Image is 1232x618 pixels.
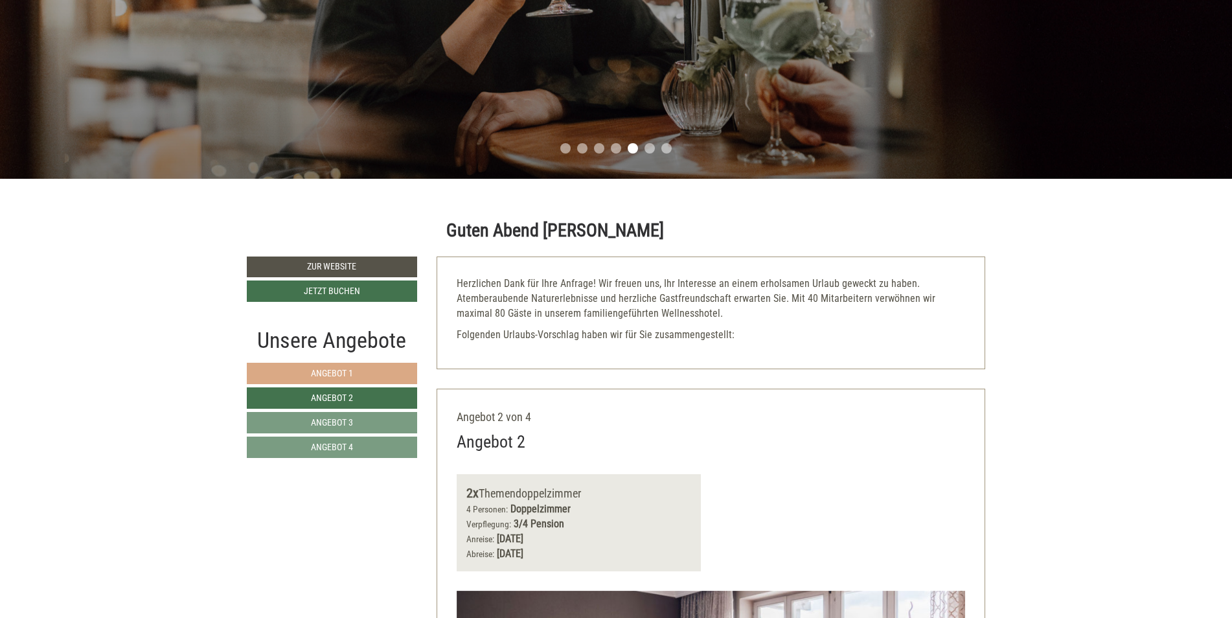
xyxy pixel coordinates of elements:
small: Verpflegung: [466,519,511,529]
b: 2x [466,485,479,501]
span: Angebot 2 von 4 [457,410,531,424]
div: Themendoppelzimmer [466,484,692,503]
p: Folgenden Urlaubs-Vorschlag haben wir für Sie zusammengestellt: [457,328,966,343]
a: Jetzt buchen [247,280,417,302]
b: Doppelzimmer [510,503,571,515]
span: Angebot 1 [311,368,353,378]
span: Angebot 2 [311,393,353,403]
span: Angebot 3 [311,417,353,428]
div: Unsere Angebote [247,325,417,356]
b: [DATE] [497,532,523,545]
p: Herzlichen Dank für Ihre Anfrage! Wir freuen uns, Ihr Interesse an einem erholsamen Urlaub geweck... [457,277,966,321]
span: Angebot 4 [311,442,353,452]
div: Angebot 2 [457,430,525,454]
h1: Guten Abend [PERSON_NAME] [446,221,664,241]
small: Abreise: [466,549,494,559]
a: Zur Website [247,257,417,277]
b: 3/4 Pension [514,518,564,530]
b: [DATE] [497,547,523,560]
small: Anreise: [466,534,494,544]
small: 4 Personen: [466,504,508,514]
